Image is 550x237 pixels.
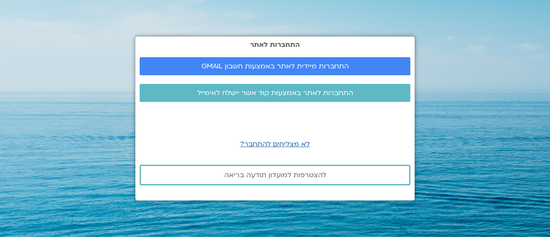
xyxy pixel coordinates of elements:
[240,139,310,149] a: לא מצליחים להתחבר?
[140,57,410,75] a: התחברות מיידית לאתר באמצעות חשבון GMAIL
[202,62,349,70] span: התחברות מיידית לאתר באמצעות חשבון GMAIL
[224,171,326,179] span: להצטרפות למועדון תודעה בריאה
[140,165,410,185] a: להצטרפות למועדון תודעה בריאה
[197,89,353,97] span: התחברות לאתר באמצעות קוד אשר יישלח לאימייל
[140,41,410,49] h2: התחברות לאתר
[140,84,410,102] a: התחברות לאתר באמצעות קוד אשר יישלח לאימייל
